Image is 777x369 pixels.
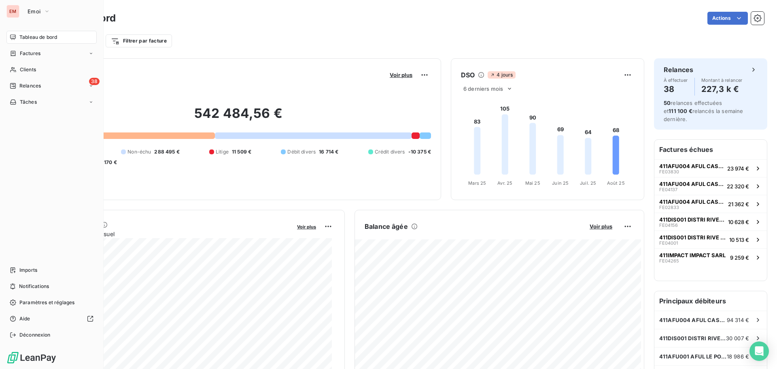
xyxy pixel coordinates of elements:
a: Imports [6,264,97,277]
span: FE04001 [659,241,678,245]
span: 30 007 € [726,335,749,341]
span: -170 € [102,159,117,166]
span: 9 259 € [730,254,749,261]
span: Crédit divers [375,148,405,156]
tspan: Juil. 25 [580,180,596,186]
div: EM [6,5,19,18]
span: 288 495 € [154,148,179,156]
span: 21 362 € [728,201,749,207]
span: 411IMPACT IMPACT SARL [659,252,726,258]
h4: 227,3 k € [701,83,743,96]
span: Voir plus [297,224,316,230]
span: Paramètres et réglages [19,299,74,306]
span: 18 986 € [727,353,749,360]
span: 10 628 € [728,219,749,225]
a: Tâches [6,96,97,109]
span: Relances [19,82,41,90]
span: 411DIS001 DISTRI RIVE GAUCHE [659,234,726,241]
span: 411AFU004 AFUL CASABONA [659,163,724,169]
h6: Factures échues [654,140,767,159]
span: 94 314 € [727,317,749,323]
span: Factures [20,50,40,57]
tspan: Juin 25 [552,180,569,186]
span: FE02833 [659,205,679,210]
a: Clients [6,63,97,76]
tspan: Avr. 25 [497,180,512,186]
button: 411DIS001 DISTRI RIVE GAUCHEFE0415610 628 € [654,213,767,230]
tspan: Août 25 [607,180,625,186]
button: Voir plus [587,223,615,230]
button: 411IMPACT IMPACT SARLFE042659 259 € [654,248,767,266]
h6: Balance âgée [365,222,408,231]
a: Aide [6,312,97,325]
span: Chiffre d'affaires mensuel [46,230,291,238]
span: 16 714 € [319,148,338,156]
button: Actions [707,12,748,25]
span: Tableau de bord [19,34,57,41]
tspan: Mars 25 [468,180,486,186]
a: 38Relances [6,79,97,92]
button: Voir plus [387,71,415,79]
span: FE04265 [659,258,679,263]
span: Aide [19,315,30,322]
h6: DSO [461,70,475,80]
span: Non-échu [127,148,151,156]
span: Litige [216,148,229,156]
a: Paramètres et réglages [6,296,97,309]
img: Logo LeanPay [6,351,57,364]
span: -10 375 € [408,148,431,156]
span: 411DIS001 DISTRI RIVE GAUCHE [659,335,726,341]
button: 411AFU004 AFUL CASABONAFE0413722 320 € [654,177,767,195]
span: 22 320 € [727,183,749,190]
span: 411AFU001 AFUL LE PORT SACRE COEUR [659,353,727,360]
span: 23 974 € [727,165,749,172]
h6: Principaux débiteurs [654,291,767,311]
span: Débit divers [287,148,316,156]
span: relances effectuées et relancés la semaine dernière. [664,100,743,122]
button: 411AFU004 AFUL CASABONAFE0283321 362 € [654,195,767,213]
button: 411AFU004 AFUL CASABONAFE0383023 974 € [654,159,767,177]
span: 50 [664,100,671,106]
button: Filtrer par facture [106,34,172,47]
span: 411AFU004 AFUL CASABONA [659,317,727,323]
span: 10 513 € [729,237,749,243]
span: Imports [19,267,37,274]
span: FE03830 [659,169,679,174]
h6: Relances [664,65,693,75]
span: À effectuer [664,78,688,83]
button: 411DIS001 DISTRI RIVE GAUCHEFE0400110 513 € [654,230,767,248]
button: Voir plus [295,223,318,230]
a: Factures [6,47,97,60]
span: FE04137 [659,187,677,192]
div: Open Intercom Messenger [749,341,769,361]
span: 111 100 € [669,108,692,114]
span: 11 509 € [232,148,251,156]
span: 6 derniers mois [463,85,503,92]
span: Notifications [19,283,49,290]
h4: 38 [664,83,688,96]
a: Tableau de bord [6,31,97,44]
span: 4 jours [488,71,515,79]
span: Tâches [20,98,37,106]
h2: 542 484,56 € [46,105,431,130]
span: FE04156 [659,223,678,228]
span: Emoi [28,8,40,15]
span: 38 [89,78,100,85]
span: Voir plus [390,72,412,78]
span: 411AFU004 AFUL CASABONA [659,181,724,187]
span: Voir plus [590,223,612,230]
tspan: Mai 25 [525,180,540,186]
span: Clients [20,66,36,73]
span: Déconnexion [19,331,51,339]
span: Montant à relancer [701,78,743,83]
span: 411DIS001 DISTRI RIVE GAUCHE [659,216,725,223]
span: 411AFU004 AFUL CASABONA [659,198,725,205]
